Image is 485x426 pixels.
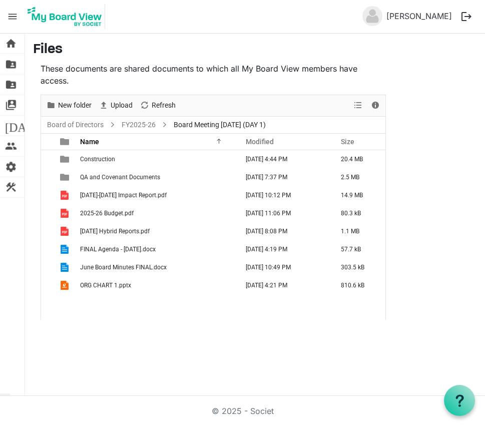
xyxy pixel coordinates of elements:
button: logout [456,6,477,27]
span: [DATE]-[DATE] Impact Report.pdf [80,192,167,199]
button: Refresh [138,99,178,112]
td: August 24, 2025 7:37 PM column header Modified [235,168,330,186]
div: New folder [43,95,95,116]
td: 1.1 MB is template cell column header Size [330,222,385,240]
span: Upload [110,99,134,112]
td: August 26, 2025 4:44 PM column header Modified [235,150,330,168]
td: checkbox [41,258,54,276]
td: August 26, 2025 4:21 PM column header Modified [235,276,330,294]
td: August 26, 2025 10:12 PM column header Modified [235,186,330,204]
p: These documents are shared documents to which all My Board View members have access. [41,63,386,87]
div: View [350,95,367,116]
div: Details [367,95,384,116]
td: August 26, 2025 4:19 PM column header Modified [235,240,330,258]
div: Upload [95,95,136,116]
button: Details [369,99,382,112]
td: August 24, 2025 10:49 PM column header Modified [235,258,330,276]
td: 303.5 kB is template cell column header Size [330,258,385,276]
td: checkbox [41,168,54,186]
div: Refresh [136,95,179,116]
a: © 2025 - Societ [212,406,274,416]
span: ORG CHART 1.pptx [80,282,131,289]
button: New folder [45,99,94,112]
a: FY2025-26 [120,119,158,131]
td: August 25, 2025 8:08 PM column header Modified [235,222,330,240]
a: My Board View Logo [25,4,109,29]
td: ORG CHART 1.pptx is template cell column header Name [77,276,235,294]
h3: Files [33,42,477,59]
td: 57.7 kB is template cell column header Size [330,240,385,258]
td: is template cell column header type [54,168,77,186]
td: is template cell column header type [54,258,77,276]
td: August 24, 2025 11:06 PM column header Modified [235,204,330,222]
img: My Board View Logo [25,4,105,29]
td: 810.6 kB is template cell column header Size [330,276,385,294]
a: [PERSON_NAME] [382,6,456,26]
span: New folder [57,99,93,112]
span: [DATE] [5,116,44,136]
a: Board of Directors [45,119,106,131]
td: checkbox [41,240,54,258]
td: 2025.07.31 Hybrid Reports.pdf is template cell column header Name [77,222,235,240]
td: checkbox [41,222,54,240]
td: 20.4 MB is template cell column header Size [330,150,385,168]
span: Name [80,138,99,146]
td: checkbox [41,150,54,168]
td: June Board Minutes FINAL.docx is template cell column header Name [77,258,235,276]
td: 80.3 kB is template cell column header Size [330,204,385,222]
td: QA and Covenant Documents is template cell column header Name [77,168,235,186]
td: 2.5 MB is template cell column header Size [330,168,385,186]
td: is template cell column header type [54,276,77,294]
td: Construction is template cell column header Name [77,150,235,168]
span: folder_shared [5,75,17,95]
td: 2025-26 Budget.pdf is template cell column header Name [77,204,235,222]
img: no-profile-picture.svg [362,6,382,26]
td: is template cell column header type [54,222,77,240]
td: is template cell column header type [54,186,77,204]
span: Size [341,138,354,146]
span: settings [5,157,17,177]
td: 14.9 MB is template cell column header Size [330,186,385,204]
td: is template cell column header type [54,240,77,258]
span: construction [5,177,17,197]
span: [DATE] Hybrid Reports.pdf [80,228,150,235]
span: people [5,136,17,156]
td: checkbox [41,204,54,222]
span: June Board Minutes FINAL.docx [80,264,167,271]
span: FINAL Agenda - [DATE].docx [80,246,156,253]
td: checkbox [41,186,54,204]
td: is template cell column header type [54,150,77,168]
span: folder_shared [5,54,17,74]
span: Refresh [151,99,177,112]
button: View dropdownbutton [352,99,364,112]
span: menu [3,7,22,26]
td: is template cell column header type [54,204,77,222]
button: Upload [97,99,135,112]
span: home [5,34,17,54]
span: 2025-26 Budget.pdf [80,210,134,217]
span: Construction [80,156,115,163]
td: FINAL Agenda - Tuesday August 26th.docx is template cell column header Name [77,240,235,258]
span: QA and Covenant Documents [80,174,160,181]
td: 2024-2025 Impact Report.pdf is template cell column header Name [77,186,235,204]
span: Modified [246,138,274,146]
td: checkbox [41,276,54,294]
span: Board Meeting [DATE] (DAY 1) [172,119,268,131]
span: switch_account [5,95,17,115]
